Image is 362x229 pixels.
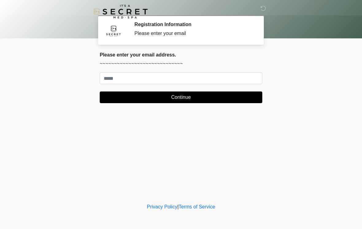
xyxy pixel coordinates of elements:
img: Agent Avatar [104,21,123,40]
button: Continue [100,91,262,103]
a: | [177,204,179,209]
p: ~~~~~~~~~~~~~~~~~~~~~~~~~~~~~ [100,60,262,68]
h2: Registration Information [134,21,253,27]
img: It's A Secret Med Spa Logo [94,5,148,18]
a: Privacy Policy [147,204,178,209]
h2: Please enter your email address. [100,52,262,58]
a: Terms of Service [179,204,215,209]
div: Please enter your email [134,30,253,37]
